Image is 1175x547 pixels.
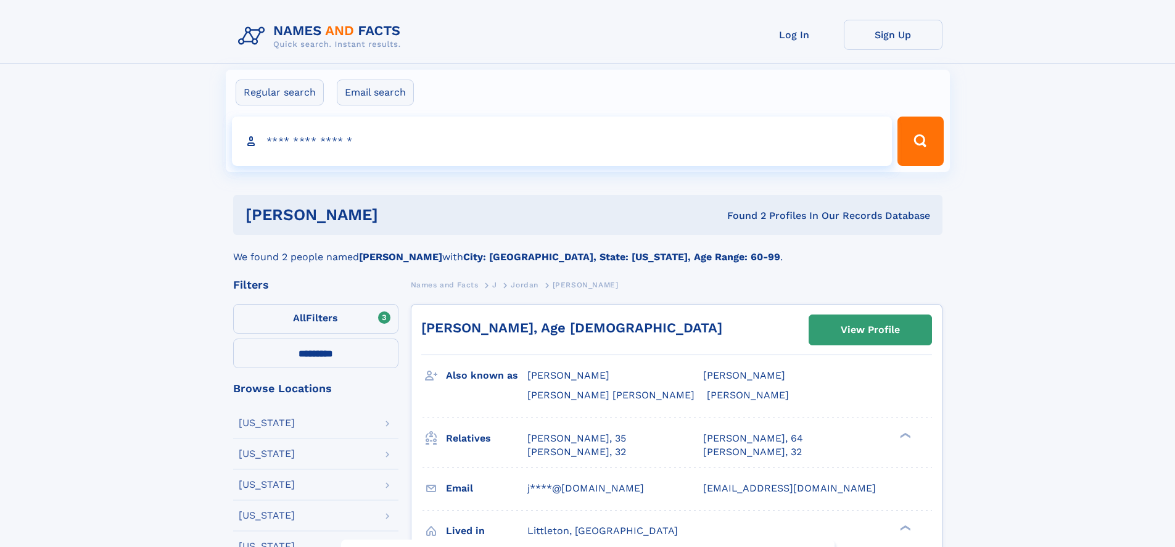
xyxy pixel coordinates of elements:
[527,369,609,381] span: [PERSON_NAME]
[245,207,553,223] h1: [PERSON_NAME]
[703,432,803,445] a: [PERSON_NAME], 64
[527,525,678,537] span: Littleton, [GEOGRAPHIC_DATA]
[553,281,619,289] span: [PERSON_NAME]
[809,315,931,345] a: View Profile
[897,117,943,166] button: Search Button
[293,312,306,324] span: All
[703,482,876,494] span: [EMAIL_ADDRESS][DOMAIN_NAME]
[897,524,912,532] div: ❯
[239,511,295,520] div: [US_STATE]
[446,365,527,386] h3: Also known as
[446,478,527,499] h3: Email
[446,520,527,541] h3: Lived in
[233,279,398,290] div: Filters
[844,20,942,50] a: Sign Up
[745,20,844,50] a: Log In
[239,480,295,490] div: [US_STATE]
[233,383,398,394] div: Browse Locations
[233,304,398,334] label: Filters
[421,320,722,335] a: [PERSON_NAME], Age [DEMOGRAPHIC_DATA]
[897,431,912,439] div: ❯
[233,20,411,53] img: Logo Names and Facts
[841,316,900,344] div: View Profile
[411,277,479,292] a: Names and Facts
[553,209,930,223] div: Found 2 Profiles In Our Records Database
[232,117,893,166] input: search input
[527,432,626,445] a: [PERSON_NAME], 35
[239,449,295,459] div: [US_STATE]
[463,251,780,263] b: City: [GEOGRAPHIC_DATA], State: [US_STATE], Age Range: 60-99
[511,281,538,289] span: Jordan
[359,251,442,263] b: [PERSON_NAME]
[233,235,942,265] div: We found 2 people named with .
[703,445,802,459] a: [PERSON_NAME], 32
[511,277,538,292] a: Jordan
[527,389,695,401] span: [PERSON_NAME] [PERSON_NAME]
[492,281,497,289] span: J
[239,418,295,428] div: [US_STATE]
[707,389,789,401] span: [PERSON_NAME]
[492,277,497,292] a: J
[337,80,414,105] label: Email search
[236,80,324,105] label: Regular search
[703,369,785,381] span: [PERSON_NAME]
[446,428,527,449] h3: Relatives
[527,445,626,459] a: [PERSON_NAME], 32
